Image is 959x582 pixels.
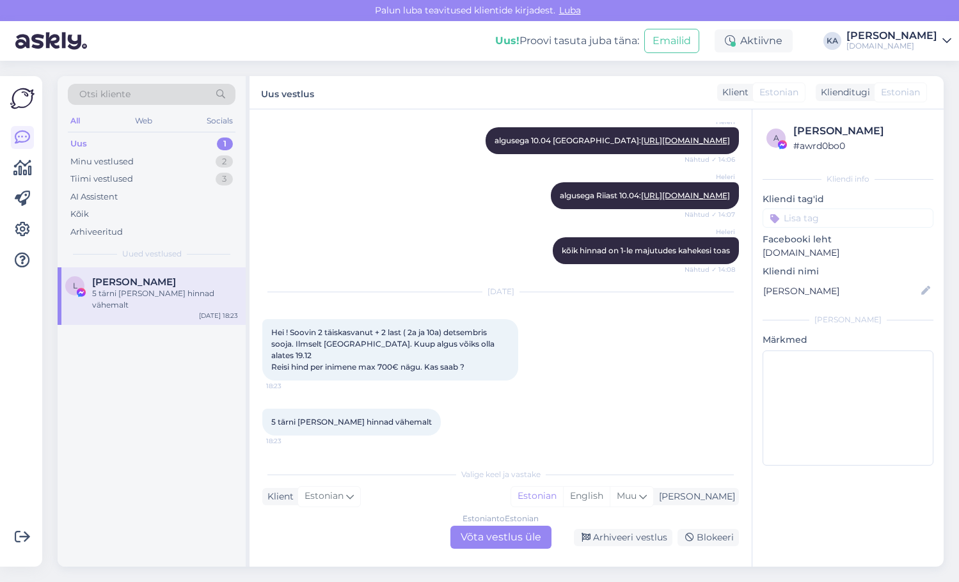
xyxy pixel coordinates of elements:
div: Tiimi vestlused [70,173,133,185]
div: Socials [204,113,235,129]
div: 2 [216,155,233,168]
div: Aktiivne [715,29,793,52]
div: [PERSON_NAME] [763,314,933,326]
a: [PERSON_NAME][DOMAIN_NAME] [846,31,951,51]
label: Uus vestlus [261,84,314,101]
span: Estonian [759,86,798,99]
div: Web [132,113,155,129]
div: 1 [217,138,233,150]
span: 18:23 [266,436,314,446]
button: Emailid [644,29,699,53]
div: Võta vestlus üle [450,526,551,549]
span: Hei ! Soovin 2 täiskasvanut + 2 last ( 2a ja 10a) detsembris sooja. Ilmselt [GEOGRAPHIC_DATA]. Ku... [271,327,496,372]
div: AI Assistent [70,191,118,203]
div: KA [823,32,841,50]
div: 5 tärni [PERSON_NAME] hinnad vähemalt [92,288,238,311]
div: Kõik [70,208,89,221]
span: Uued vestlused [122,248,182,260]
span: Estonian [881,86,920,99]
b: Uus! [495,35,519,47]
p: Kliendi nimi [763,265,933,278]
div: [PERSON_NAME] [793,123,930,139]
div: Estonian to Estonian [463,513,539,524]
div: # awrd0bo0 [793,139,930,153]
span: kõik hinnad on 1-le majutudes kahekesi toas [562,246,730,255]
div: [PERSON_NAME] [654,490,735,503]
span: Nähtud ✓ 14:06 [685,155,735,164]
span: Nähtud ✓ 14:07 [685,210,735,219]
div: [DOMAIN_NAME] [846,41,937,51]
span: 18:23 [266,381,314,391]
div: Estonian [511,487,563,506]
span: L [73,281,77,290]
div: Kliendi info [763,173,933,185]
div: Blokeeri [678,529,739,546]
span: Otsi kliente [79,88,131,101]
input: Lisa tag [763,208,933,228]
span: Nähtud ✓ 14:08 [685,265,735,274]
span: Heleri [687,172,735,182]
div: Klient [262,490,294,503]
div: Uus [70,138,87,150]
span: Liis Laanesaar [92,276,176,288]
img: Askly Logo [10,86,35,111]
a: [URL][DOMAIN_NAME] [641,136,730,145]
a: [URL][DOMAIN_NAME] [641,191,730,200]
span: algusega 10.04 [GEOGRAPHIC_DATA]: [495,136,730,145]
div: Proovi tasuta juba täna: [495,33,639,49]
span: Heleri [687,117,735,127]
p: Märkmed [763,333,933,347]
div: [DATE] [262,286,739,297]
span: algusega Riiast 10.04: [560,191,730,200]
span: Luba [555,4,585,16]
div: Klienditugi [816,86,870,99]
div: Valige keel ja vastake [262,469,739,480]
p: [DOMAIN_NAME] [763,246,933,260]
div: 3 [216,173,233,185]
div: Klient [717,86,749,99]
p: Facebooki leht [763,233,933,246]
div: [PERSON_NAME] [846,31,937,41]
div: [DATE] 18:23 [199,311,238,320]
p: Kliendi tag'id [763,193,933,206]
span: Muu [617,490,637,501]
input: Lisa nimi [763,284,919,298]
span: a [773,133,779,143]
div: All [68,113,83,129]
span: Estonian [305,489,344,503]
div: Arhiveeritud [70,226,123,239]
div: Minu vestlused [70,155,134,168]
div: English [563,487,610,506]
span: 5 tärni [PERSON_NAME] hinnad vähemalt [271,417,432,427]
div: Arhiveeri vestlus [574,529,672,546]
span: Heleri [687,227,735,237]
